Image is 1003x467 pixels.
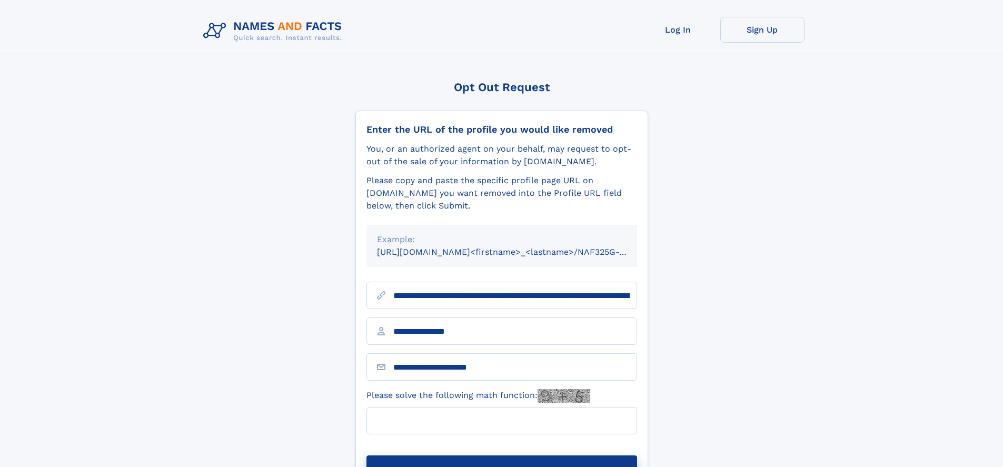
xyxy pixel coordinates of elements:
div: Enter the URL of the profile you would like removed [366,124,637,135]
a: Log In [636,17,720,43]
img: Logo Names and Facts [199,17,351,45]
small: [URL][DOMAIN_NAME]<firstname>_<lastname>/NAF325G-xxxxxxxx [377,247,657,257]
div: Opt Out Request [355,81,648,94]
div: You, or an authorized agent on your behalf, may request to opt-out of the sale of your informatio... [366,143,637,168]
label: Please solve the following math function: [366,389,590,403]
div: Please copy and paste the specific profile page URL on [DOMAIN_NAME] you want removed into the Pr... [366,174,637,212]
a: Sign Up [720,17,805,43]
div: Example: [377,233,627,246]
